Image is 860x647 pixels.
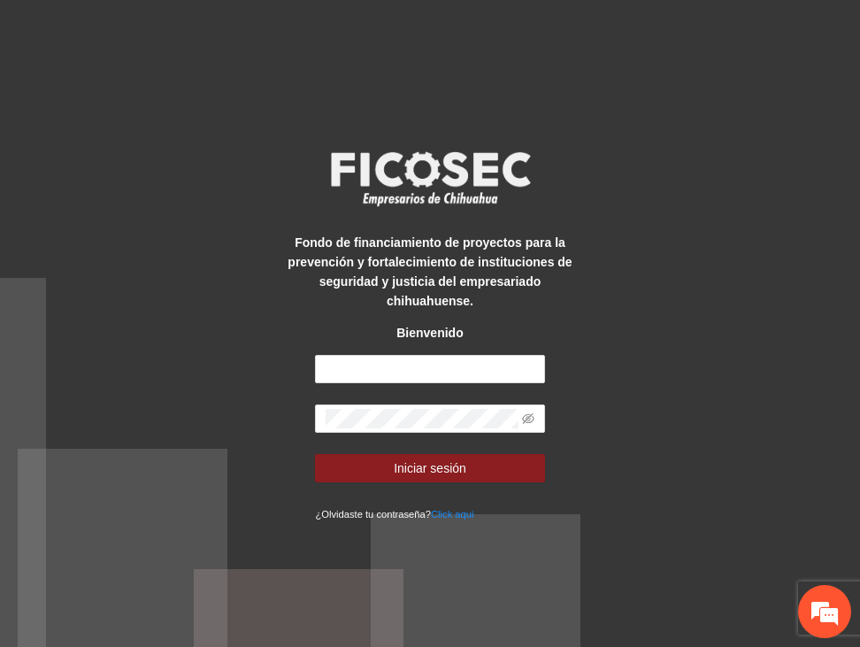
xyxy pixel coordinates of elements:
span: eye-invisible [522,412,534,425]
a: Click aqui [431,509,474,520]
strong: Fondo de financiamiento de proyectos para la prevención y fortalecimiento de instituciones de seg... [288,235,572,308]
img: logo [319,146,541,212]
button: Iniciar sesión [315,454,544,482]
span: Iniciar sesión [394,458,466,478]
small: ¿Olvidaste tu contraseña? [315,509,473,520]
strong: Bienvenido [396,326,463,340]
